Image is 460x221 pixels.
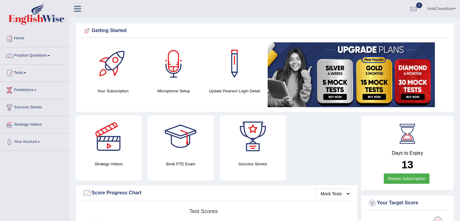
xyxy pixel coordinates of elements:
h4: Success Stories [220,161,286,167]
b: 13 [402,159,413,170]
a: Tests [0,64,69,80]
h4: Days to Expiry [368,150,447,156]
h4: Update Pearson Login Detail [207,88,262,94]
a: Renew Subscription [384,173,429,184]
h4: Microphone Setup [146,88,201,94]
div: Getting Started [83,26,447,35]
h4: Your Subscription [86,88,140,94]
a: Strategy Videos [0,116,69,131]
a: Home [0,30,69,45]
h4: Strategy Videos [76,161,142,167]
a: Success Stories [0,99,69,114]
img: small5.jpg [268,42,435,107]
a: Predictions [0,82,69,97]
span: 0 [416,2,422,8]
a: Practice Questions [0,47,69,62]
h4: Book PTE Exam [148,161,214,167]
a: Your Account [0,134,69,149]
tspan: Test scores [189,208,218,214]
div: Score Progress Chart [83,189,351,198]
div: Your Target Score [368,199,447,208]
